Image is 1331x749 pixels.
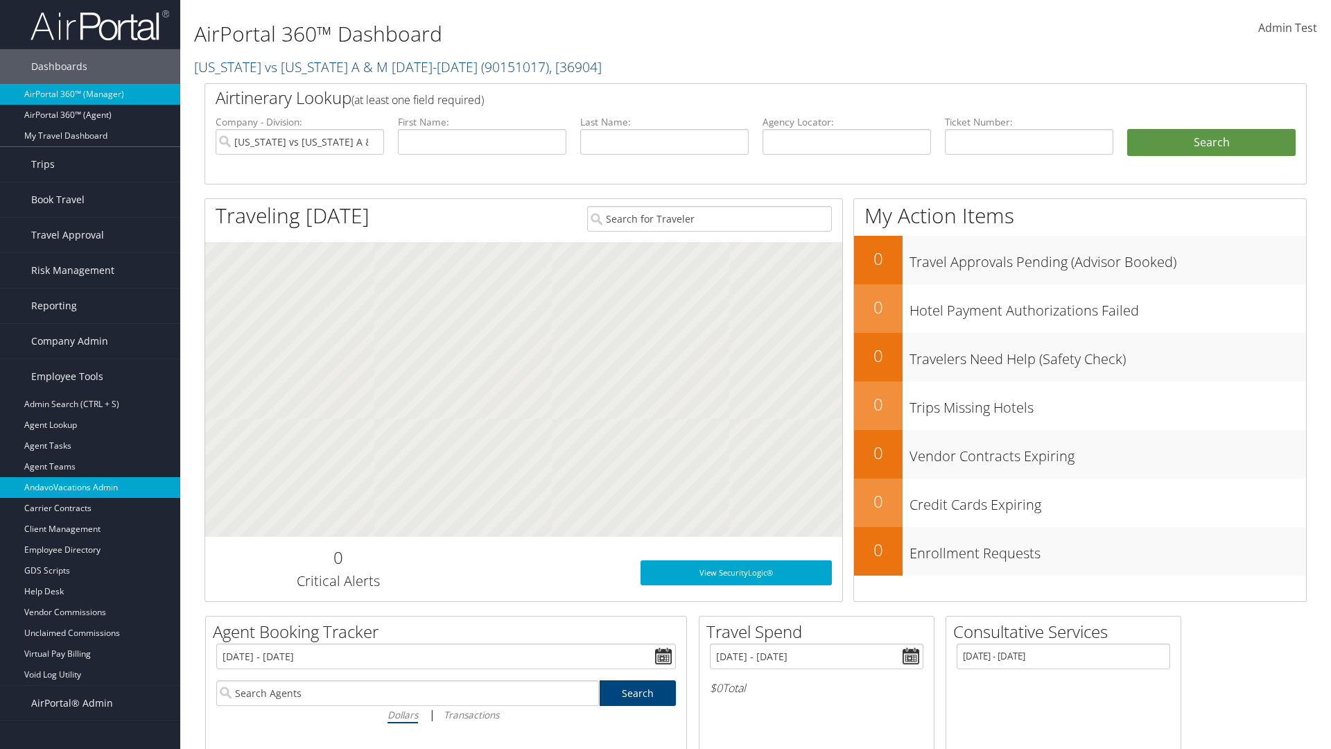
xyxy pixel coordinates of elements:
[388,708,418,721] i: Dollars
[763,115,931,129] label: Agency Locator:
[31,49,87,84] span: Dashboards
[910,391,1306,417] h3: Trips Missing Hotels
[481,58,549,76] span: ( 90151017 )
[31,359,103,394] span: Employee Tools
[945,115,1113,129] label: Ticket Number:
[1258,20,1317,35] span: Admin Test
[31,218,104,252] span: Travel Approval
[1127,129,1296,157] button: Search
[351,92,484,107] span: (at least one field required)
[1258,7,1317,50] a: Admin Test
[854,393,903,416] h2: 0
[216,571,460,591] h3: Critical Alerts
[854,236,1306,284] a: 0Travel Approvals Pending (Advisor Booked)
[854,381,1306,430] a: 0Trips Missing Hotels
[216,115,384,129] label: Company - Division:
[854,295,903,319] h2: 0
[706,620,934,644] h2: Travel Spend
[194,19,943,49] h1: AirPortal 360™ Dashboard
[710,680,722,696] span: $0
[910,440,1306,466] h3: Vendor Contracts Expiring
[854,430,1306,479] a: 0Vendor Contracts Expiring
[910,294,1306,320] h3: Hotel Payment Authorizations Failed
[31,9,169,42] img: airportal-logo.png
[216,706,676,723] div: |
[580,115,749,129] label: Last Name:
[854,538,903,562] h2: 0
[216,86,1204,110] h2: Airtinerary Lookup
[194,58,602,76] a: [US_STATE] vs [US_STATE] A & M [DATE]-[DATE]
[854,527,1306,576] a: 0Enrollment Requests
[910,488,1306,515] h3: Credit Cards Expiring
[910,343,1306,369] h3: Travelers Need Help (Safety Check)
[444,708,499,721] i: Transactions
[31,253,114,288] span: Risk Management
[953,620,1181,644] h2: Consultative Services
[854,441,903,465] h2: 0
[31,182,85,217] span: Book Travel
[549,58,602,76] span: , [ 36904 ]
[31,147,55,182] span: Trips
[216,546,460,569] h2: 0
[854,201,1306,230] h1: My Action Items
[216,680,599,706] input: Search Agents
[854,333,1306,381] a: 0Travelers Need Help (Safety Check)
[854,344,903,368] h2: 0
[710,680,923,696] h6: Total
[213,620,686,644] h2: Agent Booking Tracker
[587,206,832,232] input: Search for Traveler
[854,479,1306,527] a: 0Credit Cards Expiring
[910,537,1306,563] h3: Enrollment Requests
[31,686,113,721] span: AirPortal® Admin
[31,324,108,359] span: Company Admin
[600,680,677,706] a: Search
[854,284,1306,333] a: 0Hotel Payment Authorizations Failed
[216,201,369,230] h1: Traveling [DATE]
[641,560,832,585] a: View SecurityLogic®
[910,246,1306,272] h3: Travel Approvals Pending (Advisor Booked)
[398,115,566,129] label: First Name:
[854,247,903,270] h2: 0
[854,490,903,513] h2: 0
[31,289,77,323] span: Reporting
